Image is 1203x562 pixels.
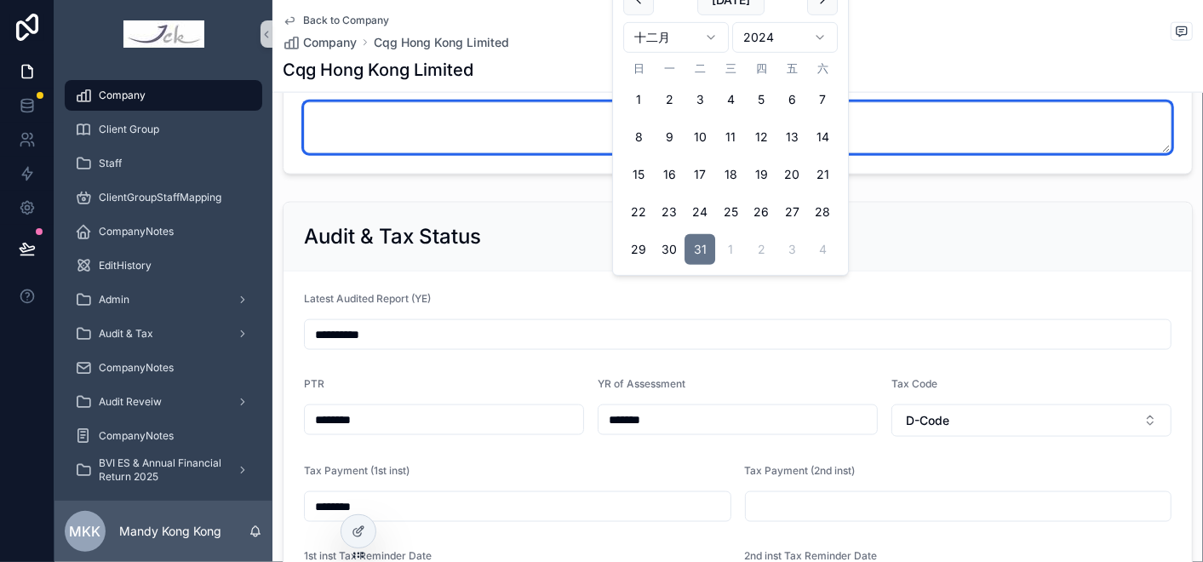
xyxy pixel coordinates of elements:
button: 2024年12月6日 星期五 [776,84,807,115]
span: Company [99,89,146,102]
button: 2024年12月13日 星期五 [776,122,807,152]
span: Tax Payment (1st inst) [304,464,410,477]
span: Client Group [99,123,159,136]
th: 星期六 [807,60,838,77]
a: BVI ES & Annual Financial Return 2025 [65,455,262,485]
button: Select Button [891,404,1171,437]
p: Mandy Kong Kong [119,523,221,540]
a: Cqg Hong Kong Limited [374,34,509,51]
button: 2024年12月2日 星期一 [654,84,685,115]
button: 2024年12月31日 星期二, selected [685,234,715,265]
button: 2024年12月9日 星期一 [654,122,685,152]
div: scrollable content [54,68,272,501]
a: Company [65,80,262,111]
span: CompanyNotes [99,225,174,238]
th: 星期日 [623,60,654,77]
button: 2024年12月8日 星期日 [623,122,654,152]
span: Tax Code [891,377,937,390]
button: 2024年12月23日 星期一 [654,197,685,227]
span: Tax Payment (2nd inst) [745,464,856,477]
h1: Cqg Hong Kong Limited [283,58,473,82]
a: CompanyNotes [65,216,262,247]
span: Latest Audited Report (YE) [304,292,431,305]
th: 星期四 [746,60,776,77]
button: 2024年12月24日 星期二 [685,197,715,227]
h2: Audit & Tax Status [304,223,481,250]
a: CompanyNotes [65,421,262,451]
button: 2024年12月17日 星期二 [685,159,715,190]
span: YR of Assessment [598,377,685,390]
a: Audit Reveiw [65,387,262,417]
button: 2024年12月10日 星期二 [685,122,715,152]
button: 2024年12月11日 星期三 [715,122,746,152]
a: Audit & Tax [65,318,262,349]
button: 2024年12月14日 星期六 [807,122,838,152]
a: CompanyNotes [65,353,262,383]
button: 2024年12月15日 星期日 [623,159,654,190]
span: MKK [70,521,101,542]
button: 2025年1月1日 星期三 [715,234,746,265]
span: 2nd inst Tax Reminder Date [745,549,878,562]
button: 2024年12月4日 星期三 [715,84,746,115]
th: 星期五 [776,60,807,77]
a: EditHistory [65,250,262,281]
a: Staff [65,148,262,179]
span: 1st inst Tax Reminder Date [304,549,432,562]
a: Admin [65,284,262,315]
button: 2024年12月27日 星期五 [776,197,807,227]
span: Admin [99,293,129,307]
button: 2024年12月28日 星期六 [807,197,838,227]
button: 2024年12月22日 星期日 [623,197,654,227]
th: 星期一 [654,60,685,77]
span: ClientGroupStaffMapping [99,191,221,204]
span: Audit & Tax [99,327,153,341]
span: Staff [99,157,122,170]
img: App logo [123,20,204,48]
th: 星期三 [715,60,746,77]
a: ClientGroupStaffMapping [65,182,262,213]
span: Back to Company [303,14,389,27]
span: BVI ES & Annual Financial Return 2025 [99,456,223,484]
button: 2025年1月2日 星期四 [746,234,776,265]
span: CompanyNotes [99,429,174,443]
button: 2024年12月1日 星期日 [623,84,654,115]
button: 2024年12月7日 星期六 [807,84,838,115]
span: CompanyNotes [99,361,174,375]
span: EditHistory [99,259,152,272]
button: 2025年1月4日 星期六 [807,234,838,265]
button: 2024年12月18日 星期三 [715,159,746,190]
table: 十二月 2024 [623,60,838,265]
a: Client Group [65,114,262,145]
span: D-Code [906,412,949,429]
button: 2025年1月3日 星期五 [776,234,807,265]
button: 2024年12月3日 星期二 [685,84,715,115]
button: 2024年12月21日 星期六 [807,159,838,190]
button: 2024年12月29日 星期日 [623,234,654,265]
a: Back to Company [283,14,389,27]
button: 2024年12月12日 星期四 [746,122,776,152]
th: 星期二 [685,60,715,77]
a: Company [283,34,357,51]
button: 2024年12月19日 星期四 [746,159,776,190]
button: 2024年12月30日 星期一 [654,234,685,265]
span: Audit Reveiw [99,395,162,409]
button: 2024年12月5日 星期四 [746,84,776,115]
button: 2024年12月20日 星期五 [776,159,807,190]
button: 2024年12月25日 星期三 [715,197,746,227]
span: Company [303,34,357,51]
button: 2024年12月16日 星期一 [654,159,685,190]
button: 2024年12月26日 星期四 [746,197,776,227]
span: PTR [304,377,324,390]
